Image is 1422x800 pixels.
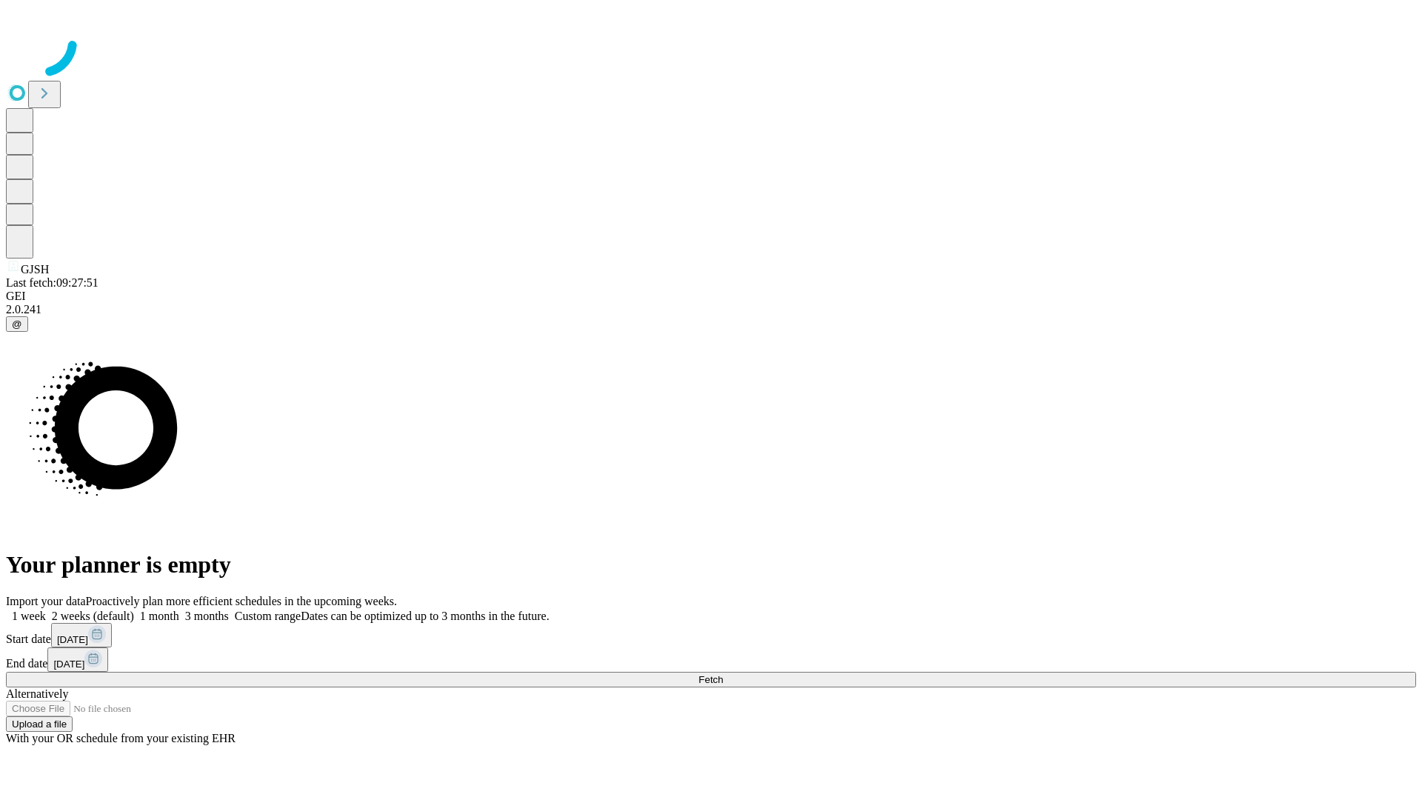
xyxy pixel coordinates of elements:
[52,610,134,622] span: 2 weeks (default)
[6,716,73,732] button: Upload a file
[698,674,723,685] span: Fetch
[12,319,22,330] span: @
[6,647,1416,672] div: End date
[47,647,108,672] button: [DATE]
[6,276,99,289] span: Last fetch: 09:27:51
[86,595,397,607] span: Proactively plan more efficient schedules in the upcoming weeks.
[6,623,1416,647] div: Start date
[51,623,112,647] button: [DATE]
[6,551,1416,579] h1: Your planner is empty
[301,610,549,622] span: Dates can be optimized up to 3 months in the future.
[235,610,301,622] span: Custom range
[185,610,229,622] span: 3 months
[6,672,1416,687] button: Fetch
[6,687,68,700] span: Alternatively
[53,659,84,670] span: [DATE]
[57,634,88,645] span: [DATE]
[6,303,1416,316] div: 2.0.241
[12,610,46,622] span: 1 week
[140,610,179,622] span: 1 month
[21,263,49,276] span: GJSH
[6,732,236,744] span: With your OR schedule from your existing EHR
[6,290,1416,303] div: GEI
[6,316,28,332] button: @
[6,595,86,607] span: Import your data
